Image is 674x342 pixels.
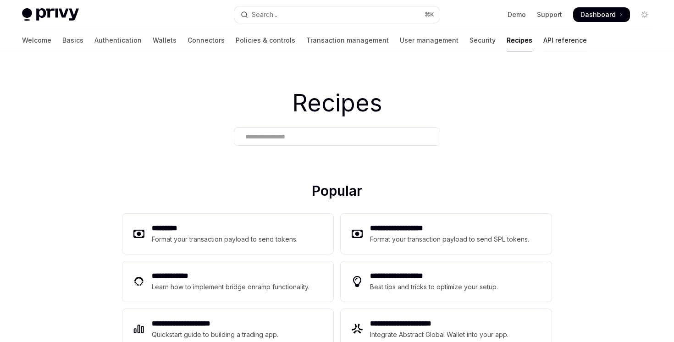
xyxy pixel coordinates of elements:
div: Quickstart guide to building a trading app. [152,329,279,340]
div: Integrate Abstract Global Wallet into your app. [370,329,509,340]
a: Recipes [507,29,532,51]
button: Open search [234,6,439,23]
a: Policies & controls [236,29,295,51]
span: ⌘ K [425,11,434,18]
div: Best tips and tricks to optimize your setup. [370,281,499,292]
a: Welcome [22,29,51,51]
a: Dashboard [573,7,630,22]
a: Connectors [188,29,225,51]
h2: Popular [122,182,552,203]
a: Wallets [153,29,177,51]
a: Authentication [94,29,142,51]
a: API reference [543,29,587,51]
div: Format your transaction payload to send tokens. [152,234,298,245]
span: Dashboard [580,10,616,19]
div: Learn how to implement bridge onramp functionality. [152,281,312,292]
div: Search... [252,9,277,20]
a: Demo [508,10,526,19]
a: User management [400,29,459,51]
div: Format your transaction payload to send SPL tokens. [370,234,530,245]
button: Toggle dark mode [637,7,652,22]
img: light logo [22,8,79,21]
a: **** ****Format your transaction payload to send tokens. [122,214,333,254]
a: Basics [62,29,83,51]
a: Support [537,10,562,19]
a: **** **** ***Learn how to implement bridge onramp functionality. [122,261,333,302]
a: Transaction management [306,29,389,51]
a: Security [470,29,496,51]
